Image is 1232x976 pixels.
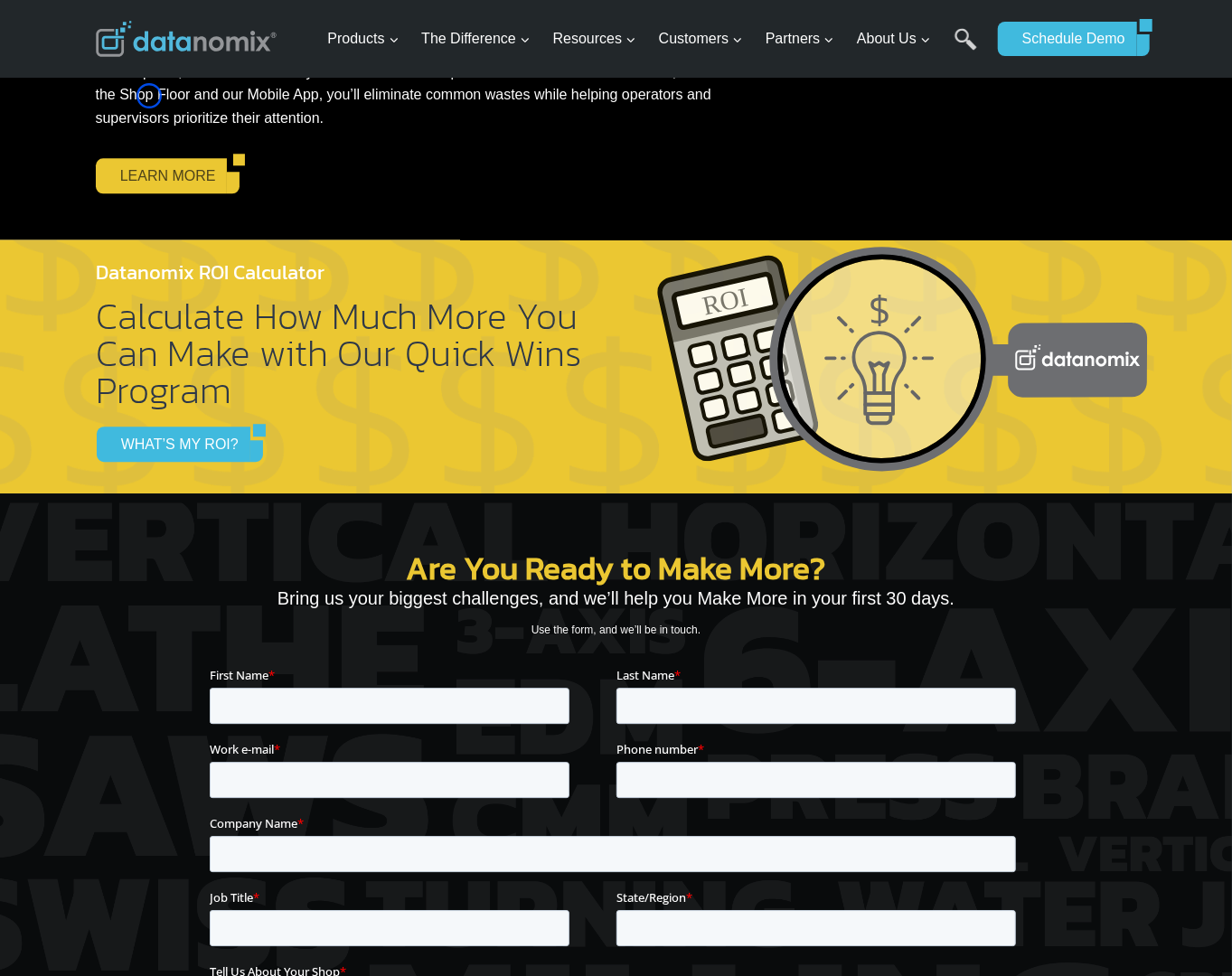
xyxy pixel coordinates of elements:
[421,27,531,51] span: The Difference
[210,584,1023,613] p: Bring us your biggest challenges, and we’ll help you Make More in your first 30 days.
[9,656,299,967] iframe: Popup CTA
[659,27,743,51] span: Customers
[97,427,250,461] a: WHAT’S MY ROI?
[210,552,1023,584] h2: Are You Ready to Make More?
[320,10,989,69] nav: Primary Navigation
[210,622,1023,639] p: Use the form, and we’ll be in touch.
[857,27,931,51] span: About Us
[96,158,228,192] a: LEARN MORE
[97,297,588,408] h2: Calculate How Much More You Can Make with Our Quick Wins Program
[327,27,399,51] span: Products
[955,28,977,69] a: Search
[998,22,1137,56] a: Schedule Demo
[96,37,738,129] p: Every new Datanomix customer starts with Quick Wins: a focused plan to recover machine hours, boo...
[96,21,277,57] img: Datanomix
[1142,889,1232,976] iframe: Chat Widget
[654,244,1150,474] img: Datanomix ROI Calculator
[97,258,588,287] h4: Datanomix ROI Calculator
[766,27,834,51] span: Partners
[553,27,636,51] span: Resources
